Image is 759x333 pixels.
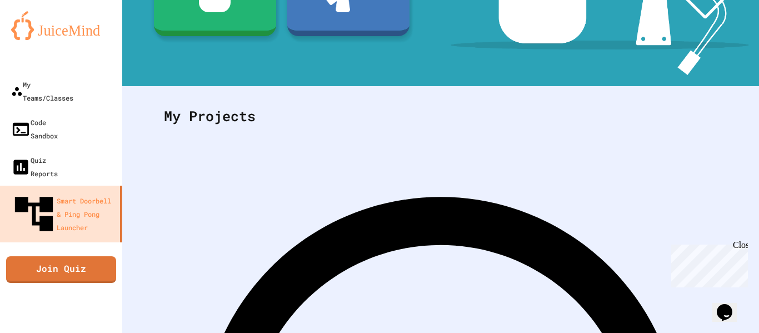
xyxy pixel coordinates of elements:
div: Quiz Reports [11,153,58,180]
div: Code Sandbox [11,116,58,142]
div: My Teams/Classes [11,78,73,105]
div: Smart Doorbell & Ping Pong Launcher [11,191,116,237]
img: logo-orange.svg [11,11,111,40]
div: My Projects [153,95,728,138]
iframe: chat widget [712,289,748,322]
div: Chat with us now!Close [4,4,77,71]
a: Join Quiz [6,256,116,283]
iframe: chat widget [667,240,748,287]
